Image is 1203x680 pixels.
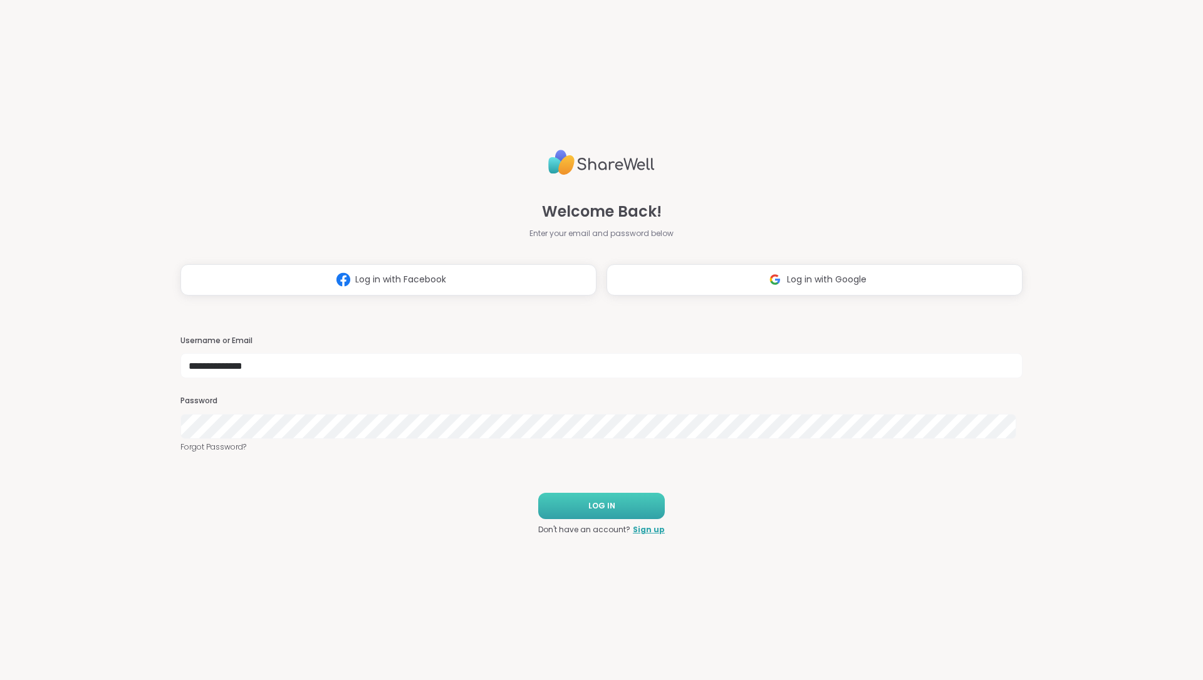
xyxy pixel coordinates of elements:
span: Enter your email and password below [529,228,674,239]
img: ShareWell Logomark [763,268,787,291]
a: Forgot Password? [180,441,1023,453]
span: Welcome Back! [542,200,662,223]
button: Log in with Google [607,264,1023,296]
h3: Username or Email [180,336,1023,346]
img: ShareWell Logo [548,145,655,180]
img: ShareWell Logomark [331,268,355,291]
span: LOG IN [588,500,615,512]
button: LOG IN [538,493,665,519]
h3: Password [180,396,1023,406]
span: Log in with Google [787,273,867,286]
span: Don't have an account? [538,524,630,535]
span: Log in with Facebook [355,273,446,286]
button: Log in with Facebook [180,264,596,296]
a: Sign up [633,524,665,535]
